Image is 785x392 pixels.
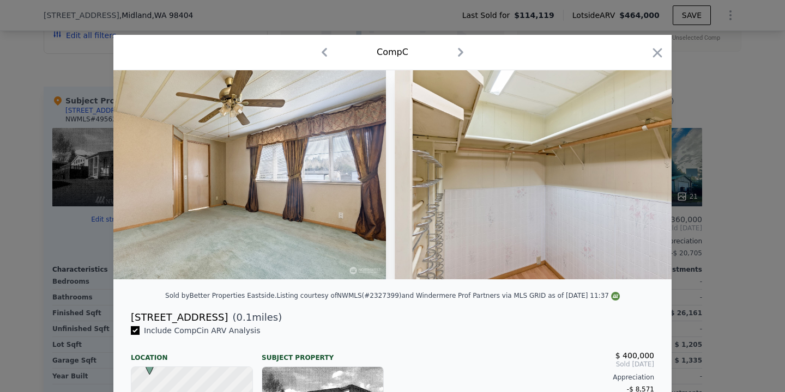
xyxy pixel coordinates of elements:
img: NWMLS Logo [611,292,620,301]
span: 0.1 [237,311,252,323]
span: $ 400,000 [615,351,654,360]
span: Include Comp C in ARV Analysis [140,326,265,335]
div: Location [131,345,253,362]
span: ( miles) [228,310,282,325]
span: Sold [DATE] [401,360,654,369]
div: Appreciation [401,373,654,382]
img: Property Img [72,70,386,279]
div: Comp C [377,46,408,59]
div: Listing courtesy of NWMLS (#2327399) and Windermere Prof Partners via MLS GRID as of [DATE] 11:37 [276,292,619,299]
div: Subject Property [262,345,384,362]
img: Property Img [395,70,709,279]
div: Sold by Better Properties Eastside . [165,292,276,299]
div: [STREET_ADDRESS] [131,310,228,325]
